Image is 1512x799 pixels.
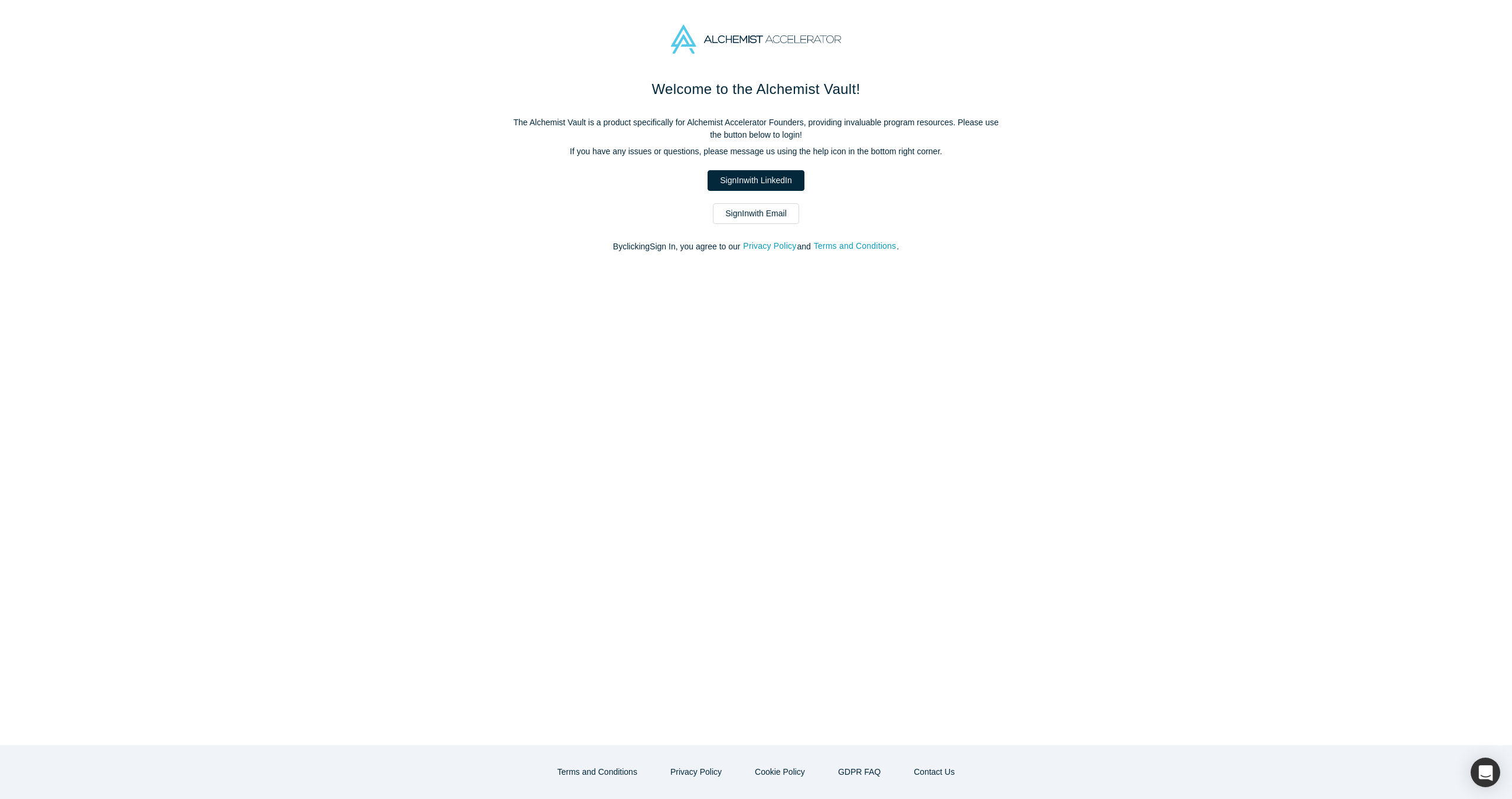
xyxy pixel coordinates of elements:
a: GDPR FAQ [826,762,893,782]
button: Terms and Conditions [813,239,897,253]
p: If you have any issues or questions, please message us using the help icon in the bottom right co... [508,145,1004,158]
a: SignInwith Email [713,203,799,224]
h1: Welcome to the Alchemist Vault! [508,79,1004,100]
p: The Alchemist Vault is a product specifically for Alchemist Accelerator Founders, providing inval... [508,116,1004,141]
p: By clicking Sign In , you agree to our and . [508,241,1004,253]
button: Terms and Conditions [545,762,650,782]
a: SignInwith LinkedIn [708,170,804,191]
img: Alchemist Accelerator Logo [671,25,841,54]
button: Contact Us [901,762,967,782]
button: Privacy Policy [658,762,734,782]
button: Privacy Policy [742,239,797,253]
button: Cookie Policy [742,762,817,782]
